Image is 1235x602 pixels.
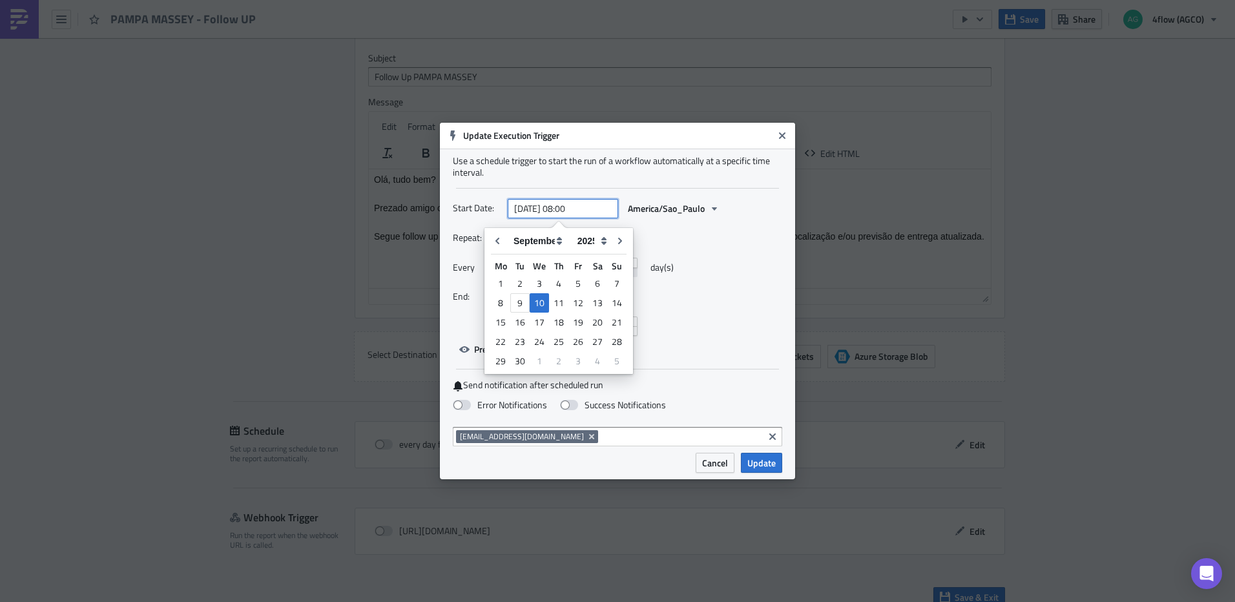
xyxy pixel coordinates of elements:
label: End: [453,287,501,306]
div: 3 [530,275,549,293]
div: Thu Sep 04 2025 [549,274,568,293]
label: Every [453,258,501,277]
span: Prezado amigo concessionário, [5,34,131,44]
div: 19 [568,313,588,331]
input: YYYY-MM-DD HH:mm [508,199,618,218]
div: Wed Sep 24 2025 [530,332,549,351]
div: 27 [588,333,607,351]
div: 14 [607,294,627,312]
span: day(s) [650,258,674,277]
button: Update [741,453,782,473]
h6: Update Execution Trigger [463,130,773,141]
div: 10 [530,294,549,312]
div: 5 [607,352,627,370]
div: Thu Sep 11 2025 [549,293,568,313]
div: 11 [549,294,568,312]
div: 7 [607,275,627,293]
span: Preview next scheduled runs [474,342,587,356]
div: Tue Sep 16 2025 [510,313,530,332]
button: Cancel [696,453,734,473]
div: Wed Oct 01 2025 [530,351,549,371]
div: 23 [510,333,530,351]
label: Send notification after scheduled run [453,379,782,391]
button: Go to next month [610,231,630,251]
div: Fri Sep 05 2025 [568,274,588,293]
div: Sat Sep 13 2025 [588,293,607,313]
div: Fri Sep 12 2025 [568,293,588,313]
div: 4 [588,352,607,370]
abbr: Thursday [554,259,564,273]
div: Mon Sep 22 2025 [491,332,510,351]
div: 6 [588,275,607,293]
div: Sat Sep 20 2025 [588,313,607,332]
div: Fri Sep 19 2025 [568,313,588,332]
span: Olá, tudo bem? [5,5,67,16]
div: 12 [568,294,588,312]
div: 28 [607,333,627,351]
div: Tue Sep 09 2025 [510,293,530,313]
div: Mon Sep 08 2025 [491,293,510,313]
div: 24 [530,333,549,351]
div: Sun Oct 05 2025 [607,351,627,371]
div: Wed Sep 03 2025 [530,274,549,293]
div: Tue Sep 30 2025 [510,351,530,371]
button: Close [773,126,792,145]
div: Tue Sep 02 2025 [510,274,530,293]
div: Mon Sep 29 2025 [491,351,510,371]
div: 3 [568,352,588,370]
div: Thu Sep 25 2025 [549,332,568,351]
abbr: Wednesday [533,259,546,273]
select: Month [507,231,571,251]
div: 2 [510,275,530,293]
div: Sun Sep 07 2025 [607,274,627,293]
div: 26 [568,333,588,351]
div: 1 [491,275,510,293]
div: 15 [491,313,510,331]
div: 9 [510,293,530,313]
div: 16 [510,313,530,331]
div: Wed Sep 10 2025 [530,293,549,313]
select: Year [571,231,610,251]
span: America/Sao_Paulo [628,202,705,215]
span: Update [747,456,776,470]
div: 25 [549,333,568,351]
div: Sat Sep 27 2025 [588,332,607,351]
div: Tue Sep 23 2025 [510,332,530,351]
div: 22 [491,333,510,351]
abbr: Tuesday [515,259,524,273]
div: 29 [491,352,510,370]
button: Go to previous month [488,231,507,251]
div: Sat Oct 04 2025 [588,351,607,371]
div: Sun Sep 28 2025 [607,332,627,351]
div: 5 [568,275,588,293]
div: 13 [588,294,607,312]
div: Mon Sep 15 2025 [491,313,510,332]
span: Cancel [702,456,728,470]
abbr: Saturday [593,259,603,273]
label: Repeat: [453,228,501,247]
label: Start Date: [453,198,501,218]
body: Rich Text Area. Press ALT-0 for help. [5,5,617,72]
div: Open Intercom Messenger [1191,558,1222,589]
div: 2 [549,352,568,370]
button: Remove Tag [586,430,598,443]
div: Wed Sep 17 2025 [530,313,549,332]
div: Mon Sep 01 2025 [491,274,510,293]
div: Sat Sep 06 2025 [588,274,607,293]
label: Error Notifications [453,399,547,411]
div: 21 [607,313,627,331]
div: Thu Oct 02 2025 [549,351,568,371]
span: Segue follow up referente as notas fiscais que já estão em processo de transportes com sua respec... [5,62,616,72]
div: Fri Oct 03 2025 [568,351,588,371]
button: Preview next scheduled runs [453,339,594,359]
abbr: Sunday [612,259,622,273]
abbr: Friday [574,259,582,273]
abbr: Monday [495,259,507,273]
div: Sun Sep 14 2025 [607,293,627,313]
button: America/Sao_Paulo [621,198,726,218]
div: 18 [549,313,568,331]
span: [EMAIL_ADDRESS][DOMAIN_NAME] [460,431,584,442]
button: Clear selected items [765,429,780,444]
div: 4 [549,275,568,293]
div: 17 [530,313,549,331]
